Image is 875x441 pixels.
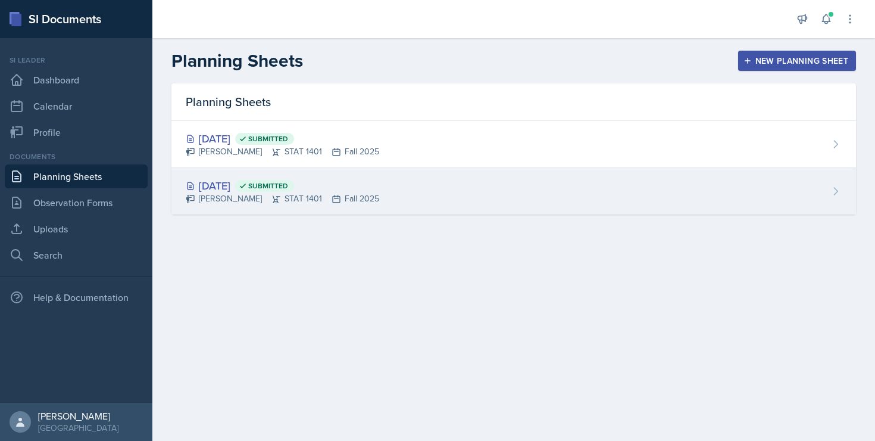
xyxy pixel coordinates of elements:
div: [DATE] [186,178,379,194]
div: Help & Documentation [5,285,148,309]
h2: Planning Sheets [171,50,303,72]
a: Dashboard [5,68,148,92]
a: Calendar [5,94,148,118]
span: Submitted [248,181,288,191]
a: Uploads [5,217,148,241]
a: [DATE] Submitted [PERSON_NAME]STAT 1401Fall 2025 [171,168,856,215]
div: [GEOGRAPHIC_DATA] [38,422,118,434]
div: [PERSON_NAME] STAT 1401 Fall 2025 [186,192,379,205]
a: Profile [5,120,148,144]
div: Documents [5,151,148,162]
div: [DATE] [186,131,379,147]
a: Observation Forms [5,191,148,215]
a: Search [5,243,148,267]
div: [PERSON_NAME] STAT 1401 Fall 2025 [186,145,379,158]
a: Planning Sheets [5,164,148,188]
a: [DATE] Submitted [PERSON_NAME]STAT 1401Fall 2025 [171,121,856,168]
div: Si leader [5,55,148,66]
span: Submitted [248,134,288,144]
div: Planning Sheets [171,83,856,121]
div: [PERSON_NAME] [38,410,118,422]
button: New Planning Sheet [738,51,856,71]
div: New Planning Sheet [746,56,848,66]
